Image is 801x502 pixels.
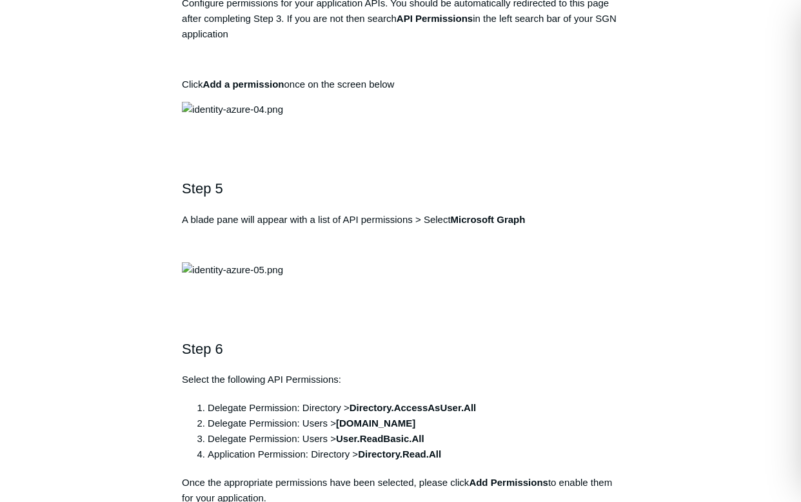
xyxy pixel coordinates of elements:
li: Delegate Permission: Directory > [208,400,619,416]
img: identity-azure-05.png [182,262,283,278]
li: Application Permission: Directory > [208,447,619,462]
strong: User.ReadBasic.All [336,433,424,444]
li: Delegate Permission: Users > [208,431,619,447]
strong: Add a permission [203,79,284,90]
img: identity-azure-04.png [182,102,283,117]
li: Delegate Permission: Users > [208,416,619,431]
p: A blade pane will appear with a list of API permissions > Select [182,212,619,227]
p: Click once on the screen below [182,77,619,92]
strong: [DOMAIN_NAME] [336,418,415,429]
h2: Step 5 [182,177,619,200]
strong: Directory.AccessAsUser.All [350,402,477,413]
strong: Microsoft Graph [451,214,526,225]
p: Select the following API Permissions: [182,372,619,387]
strong: API Permissions [397,13,473,24]
strong: Directory.Read.All [358,449,441,459]
strong: Add Permissions [469,477,548,488]
h2: Step 6 [182,338,619,360]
